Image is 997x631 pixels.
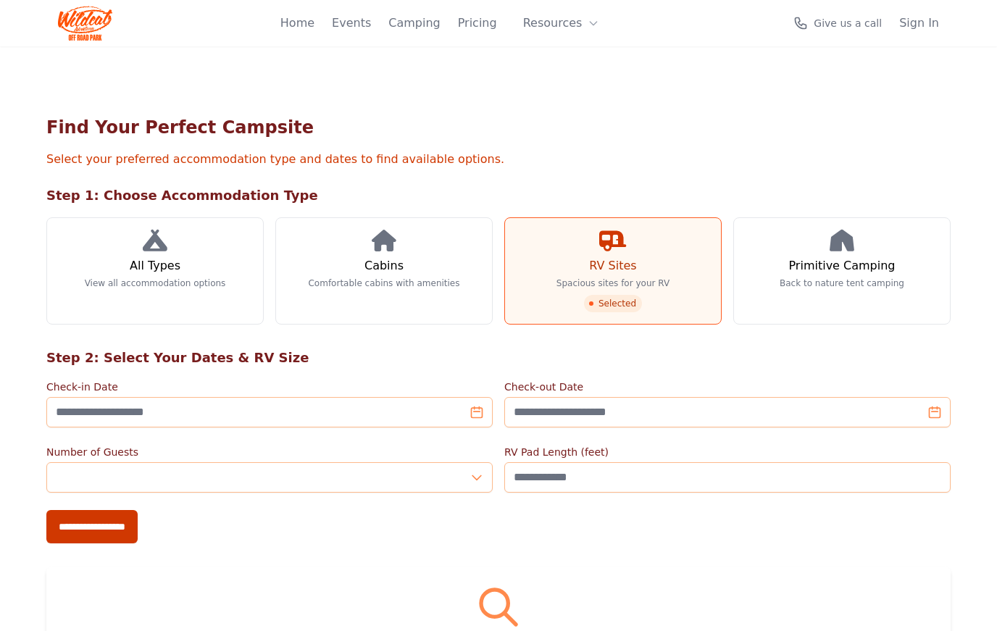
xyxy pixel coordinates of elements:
h3: RV Sites [589,257,636,275]
label: Check-out Date [504,380,951,394]
a: Cabins Comfortable cabins with amenities [275,217,493,325]
a: All Types View all accommodation options [46,217,264,325]
p: Comfortable cabins with amenities [308,277,459,289]
label: Number of Guests [46,445,493,459]
p: View all accommodation options [85,277,226,289]
img: Wildcat Logo [58,6,112,41]
a: Primitive Camping Back to nature tent camping [733,217,951,325]
p: Select your preferred accommodation type and dates to find available options. [46,151,951,168]
a: RV Sites Spacious sites for your RV Selected [504,217,722,325]
label: Check-in Date [46,380,493,394]
a: Sign In [899,14,939,32]
h2: Step 2: Select Your Dates & RV Size [46,348,951,368]
h2: Step 1: Choose Accommodation Type [46,185,951,206]
button: Resources [514,9,609,38]
p: Spacious sites for your RV [556,277,669,289]
span: Selected [584,295,642,312]
h1: Find Your Perfect Campsite [46,116,951,139]
a: Camping [388,14,440,32]
h3: Cabins [364,257,404,275]
h3: Primitive Camping [789,257,896,275]
span: Give us a call [814,16,882,30]
a: Events [332,14,371,32]
a: Give us a call [793,16,882,30]
h3: All Types [130,257,180,275]
a: Home [280,14,314,32]
a: Pricing [458,14,497,32]
label: RV Pad Length (feet) [504,445,951,459]
p: Back to nature tent camping [780,277,904,289]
